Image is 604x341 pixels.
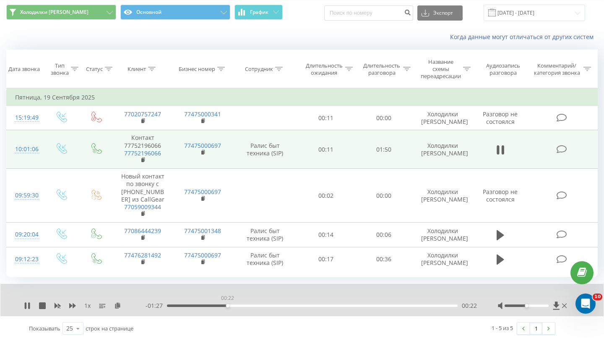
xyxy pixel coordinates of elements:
td: 00:36 [355,247,413,271]
div: Бизнес номер [179,66,215,73]
a: 1 [530,323,542,334]
div: 10:01:06 [15,141,35,157]
span: Показывать [29,325,60,332]
td: 00:11 [297,106,355,130]
button: Основной [120,5,230,20]
a: 77020757247 [124,110,161,118]
iframe: Intercom live chat [575,294,596,314]
a: 77475001348 [184,227,221,235]
td: Холодилки [PERSON_NAME] [413,130,473,169]
span: Разговор не состоялся [483,110,518,126]
a: 77476281492 [124,251,161,259]
span: строк на странице [86,325,133,332]
div: 25 [66,324,73,333]
td: Холодилки [PERSON_NAME] [413,247,473,271]
div: Длительность ожидания [305,62,344,76]
div: Accessibility label [525,304,528,307]
span: Разговор не состоялся [483,188,518,203]
button: Холодилки [PERSON_NAME] [6,5,116,20]
span: График [250,9,268,15]
button: Экспорт [417,5,463,21]
div: 00:22 [219,292,236,304]
span: 1 x [84,302,91,310]
div: Статус [86,66,103,73]
div: 1 - 5 из 5 [492,324,513,332]
a: 77475000697 [184,142,221,150]
td: Холодилки [PERSON_NAME] [413,169,473,223]
td: Ралис быт техника (SIP) [233,247,297,271]
div: 09:12:23 [15,251,35,268]
div: Дата звонка [8,66,40,73]
div: Комментарий/категория звонка [532,62,581,76]
div: 09:20:04 [15,226,35,243]
span: 00:22 [462,302,477,310]
a: 77475000697 [184,188,221,196]
div: Название схемы переадресации [420,58,461,80]
td: Контакт 77752196066 [113,130,173,169]
td: Новый контакт по звонку с [PHONE_NUMBER] из CallGear [113,169,173,223]
td: Пятница, 19 Сентября 2025 [7,89,598,106]
td: 00:11 [297,130,355,169]
td: 00:02 [297,169,355,223]
button: График [234,5,283,20]
td: 00:17 [297,247,355,271]
div: Сотрудник [245,66,273,73]
span: - 01:27 [146,302,167,310]
td: 00:14 [297,223,355,247]
a: Когда данные могут отличаться от других систем [450,33,598,41]
td: 00:06 [355,223,413,247]
a: 77086444239 [124,227,161,235]
a: 77059009344 [124,203,161,211]
a: 77475000697 [184,251,221,259]
div: 15:19:49 [15,110,35,126]
div: Тип звонка [51,62,69,76]
a: 77475000341 [184,110,221,118]
td: Холодилки [PERSON_NAME] [413,106,473,130]
td: Ралис быт техника (SIP) [233,130,297,169]
div: Длительность разговора [362,62,401,76]
div: 09:59:30 [15,187,35,204]
td: 00:00 [355,169,413,223]
div: Аудиозапись разговора [480,62,526,76]
a: 77752196066 [124,149,161,157]
span: 10 [593,294,602,300]
td: Ралис быт техника (SIP) [233,223,297,247]
td: Холодилки [PERSON_NAME] [413,223,473,247]
div: Клиент [128,66,146,73]
div: Accessibility label [226,304,229,307]
input: Поиск по номеру [324,5,413,21]
span: Холодилки [PERSON_NAME] [20,9,89,16]
td: 01:50 [355,130,413,169]
td: 00:00 [355,106,413,130]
